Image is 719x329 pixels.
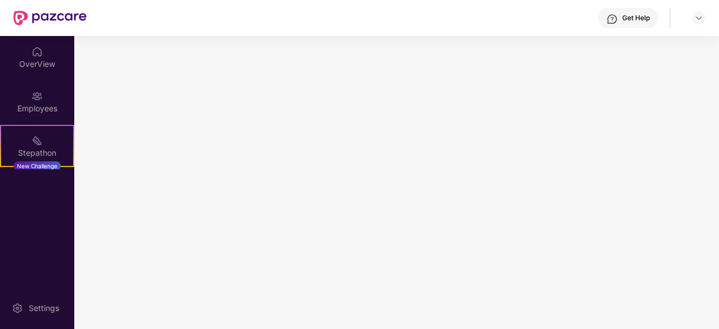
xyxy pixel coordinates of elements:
[606,13,618,25] img: svg+xml;base64,PHN2ZyBpZD0iSGVscC0zMngzMiIgeG1sbnM9Imh0dHA6Ly93d3cudzMub3JnLzIwMDAvc3ZnIiB3aWR0aD...
[622,13,650,22] div: Get Help
[14,11,87,25] img: New Pazcare Logo
[32,46,43,57] img: svg+xml;base64,PHN2ZyBpZD0iSG9tZSIgeG1sbnM9Imh0dHA6Ly93d3cudzMub3JnLzIwMDAvc3ZnIiB3aWR0aD0iMjAiIG...
[1,147,73,159] div: Stepathon
[25,303,62,314] div: Settings
[32,135,43,146] img: svg+xml;base64,PHN2ZyB4bWxucz0iaHR0cDovL3d3dy53My5vcmcvMjAwMC9zdmciIHdpZHRoPSIyMSIgaGVpZ2h0PSIyMC...
[14,161,61,170] div: New Challenge
[12,303,23,314] img: svg+xml;base64,PHN2ZyBpZD0iU2V0dGluZy0yMHgyMCIgeG1sbnM9Imh0dHA6Ly93d3cudzMub3JnLzIwMDAvc3ZnIiB3aW...
[694,13,703,22] img: svg+xml;base64,PHN2ZyBpZD0iRHJvcGRvd24tMzJ4MzIiIHhtbG5zPSJodHRwOi8vd3d3LnczLm9yZy8yMDAwL3N2ZyIgd2...
[32,91,43,102] img: svg+xml;base64,PHN2ZyBpZD0iRW1wbG95ZWVzIiB4bWxucz0iaHR0cDovL3d3dy53My5vcmcvMjAwMC9zdmciIHdpZHRoPS...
